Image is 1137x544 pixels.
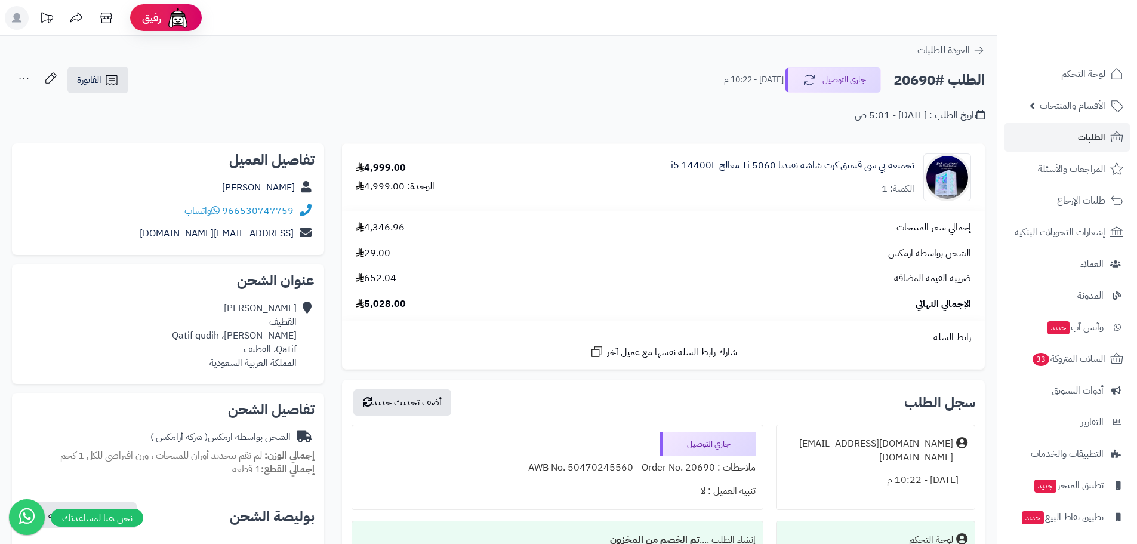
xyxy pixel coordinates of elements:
span: 5,028.00 [356,297,406,311]
div: [DATE] - 10:22 م [784,469,967,492]
div: [PERSON_NAME] القطيف [PERSON_NAME]، Qatif qudih Qatif، القطيف المملكة العربية السعودية [172,302,297,370]
strong: إجمالي الوزن: [264,448,315,463]
span: السلات المتروكة [1031,351,1105,367]
span: الإجمالي النهائي [916,297,971,311]
div: رابط السلة [347,331,980,345]
a: تطبيق نقاط البيعجديد [1004,503,1130,531]
span: لم تقم بتحديد أوزان للمنتجات ، وزن افتراضي للكل 1 كجم [60,448,262,463]
span: الأقسام والمنتجات [1040,97,1105,114]
a: التقارير [1004,408,1130,437]
a: واتساب [184,204,220,218]
a: أدوات التسويق [1004,376,1130,405]
button: نسخ رابط تتبع الشحنة [23,502,137,528]
span: ضريبة القيمة المضافة [894,272,971,285]
span: وآتس آب [1046,319,1104,336]
img: ai-face.png [166,6,190,30]
div: ملاحظات : AWB No. 50470245560 - Order No. 20690 [359,456,755,480]
div: تاريخ الطلب : [DATE] - 5:01 ص [855,109,985,122]
h3: سجل الطلب [904,395,975,410]
span: نسخ رابط تتبع الشحنة [48,508,127,523]
a: لوحة التحكم [1004,60,1130,88]
span: جديد [1034,480,1056,493]
a: السلات المتروكة33 [1004,345,1130,373]
span: الطلبات [1078,129,1105,146]
a: تحديثات المنصة [32,6,61,33]
div: [DOMAIN_NAME][EMAIL_ADDRESS][DOMAIN_NAME] [784,437,953,465]
a: طلبات الإرجاع [1004,186,1130,215]
span: التقارير [1081,414,1104,431]
h2: تفاصيل الشحن [21,402,315,417]
span: العملاء [1080,256,1104,272]
button: جاري التوصيل [785,67,881,93]
div: تنبيه العميل : لا [359,480,755,503]
a: [PERSON_NAME] [222,180,295,195]
span: طلبات الإرجاع [1057,192,1105,209]
small: 1 قطعة [232,462,315,477]
div: الشحن بواسطة ارمكس [150,431,291,444]
a: التطبيقات والخدمات [1004,439,1130,468]
a: 966530747759 [222,204,294,218]
img: 1749656149-PC%20Gaming%20Collection-90x90.jpg [924,153,970,201]
span: المدونة [1077,287,1104,304]
span: 29.00 [356,247,390,260]
span: المراجعات والأسئلة [1038,161,1105,177]
a: تطبيق المتجرجديد [1004,471,1130,500]
span: الشحن بواسطة ارمكس [888,247,971,260]
h2: عنوان الشحن [21,273,315,288]
span: تطبيق نقاط البيع [1021,509,1104,525]
span: جديد [1022,511,1044,524]
span: إشعارات التحويلات البنكية [1015,224,1105,241]
h2: الطلب #20690 [893,68,985,93]
span: العودة للطلبات [917,43,970,57]
span: رفيق [142,11,161,25]
span: لوحة التحكم [1061,66,1105,82]
span: تطبيق المتجر [1033,477,1104,494]
h2: تفاصيل العميل [21,153,315,167]
a: المراجعات والأسئلة [1004,155,1130,183]
div: الكمية: 1 [882,182,914,196]
span: أدوات التسويق [1052,382,1104,399]
a: العودة للطلبات [917,43,985,57]
span: 33 [1033,353,1049,366]
small: [DATE] - 10:22 م [724,74,784,86]
a: إشعارات التحويلات البنكية [1004,218,1130,247]
span: ( شركة أرامكس ) [150,430,208,444]
a: الفاتورة [67,67,128,93]
span: 4,346.96 [356,221,405,235]
a: الطلبات [1004,123,1130,152]
span: التطبيقات والخدمات [1031,445,1104,462]
span: 652.04 [356,272,396,285]
a: المدونة [1004,281,1130,310]
span: إجمالي سعر المنتجات [896,221,971,235]
div: جاري التوصيل [660,432,756,456]
span: جديد [1047,321,1070,334]
a: وآتس آبجديد [1004,313,1130,342]
div: 4,999.00 [356,161,406,175]
span: شارك رابط السلة نفسها مع عميل آخر [607,346,737,359]
span: الفاتورة [77,73,101,87]
a: تجميعة بي سي قيمنق كرت شاشة نفيديا 5060 Ti معالج i5 14400F [671,159,914,173]
a: العملاء [1004,250,1130,278]
div: الوحدة: 4,999.00 [356,180,435,193]
button: أضف تحديث جديد [353,389,451,416]
h2: بوليصة الشحن [230,509,315,524]
strong: إجمالي القطع: [261,462,315,477]
a: [EMAIL_ADDRESS][DOMAIN_NAME] [140,226,294,241]
a: شارك رابط السلة نفسها مع عميل آخر [590,345,737,359]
